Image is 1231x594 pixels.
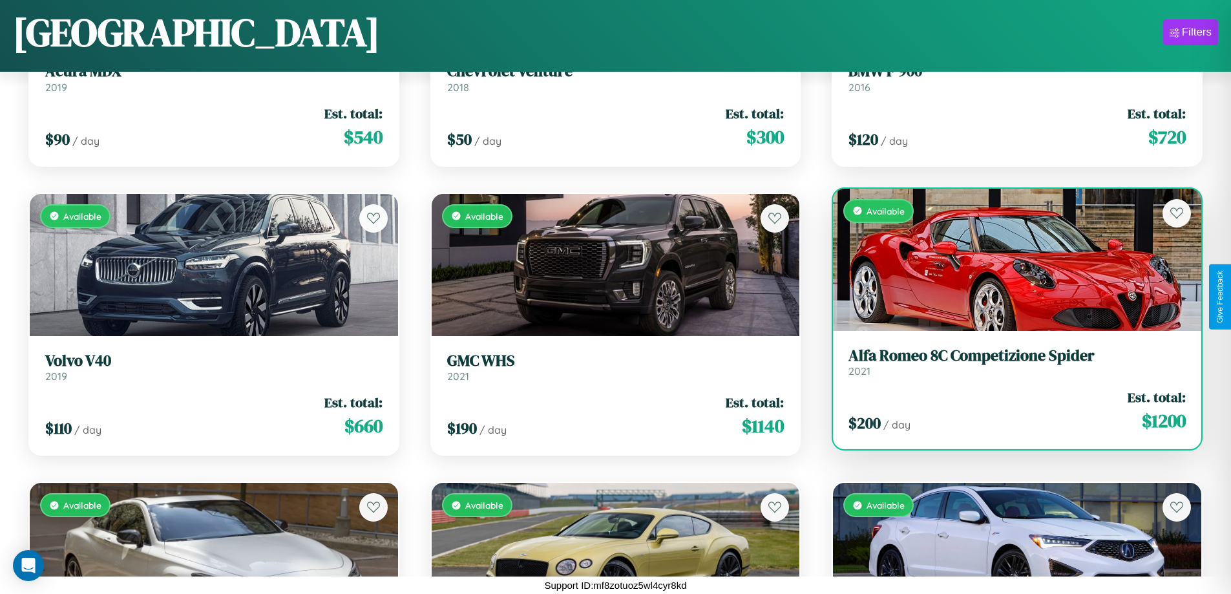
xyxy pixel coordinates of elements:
[848,81,870,94] span: 2016
[465,211,503,222] span: Available
[848,129,878,150] span: $ 120
[344,124,383,150] span: $ 540
[324,104,383,123] span: Est. total:
[447,352,784,370] h3: GMC WHS
[883,418,910,431] span: / day
[465,500,503,511] span: Available
[479,423,507,436] span: / day
[848,62,1186,94] a: BMW F 9002016
[74,423,101,436] span: / day
[45,352,383,370] h3: Volvo V40
[447,129,472,150] span: $ 50
[848,346,1186,378] a: Alfa Romeo 8C Competizione Spider2021
[726,393,784,412] span: Est. total:
[848,62,1186,81] h3: BMW F 900
[1148,124,1186,150] span: $ 720
[848,365,870,377] span: 2021
[1163,19,1218,45] button: Filters
[848,346,1186,365] h3: Alfa Romeo 8C Competizione Spider
[447,370,469,383] span: 2021
[45,62,383,81] h3: Acura MDX
[45,418,72,439] span: $ 110
[45,370,67,383] span: 2019
[848,412,881,434] span: $ 200
[45,81,67,94] span: 2019
[447,62,784,94] a: Chevrolet Venture2018
[474,134,501,147] span: / day
[324,393,383,412] span: Est. total:
[447,62,784,81] h3: Chevrolet Venture
[45,352,383,383] a: Volvo V402019
[881,134,908,147] span: / day
[344,413,383,439] span: $ 660
[726,104,784,123] span: Est. total:
[1128,104,1186,123] span: Est. total:
[45,62,383,94] a: Acura MDX2019
[72,134,100,147] span: / day
[13,6,380,59] h1: [GEOGRAPHIC_DATA]
[13,550,44,581] div: Open Intercom Messenger
[867,500,905,511] span: Available
[45,129,70,150] span: $ 90
[1128,388,1186,407] span: Est. total:
[447,418,477,439] span: $ 190
[1215,271,1225,323] div: Give Feedback
[447,81,469,94] span: 2018
[742,413,784,439] span: $ 1140
[1142,408,1186,434] span: $ 1200
[63,211,101,222] span: Available
[746,124,784,150] span: $ 300
[544,577,686,594] p: Support ID: mf8zotuoz5wl4cyr8kd
[447,352,784,383] a: GMC WHS2021
[1182,26,1212,39] div: Filters
[867,206,905,217] span: Available
[63,500,101,511] span: Available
